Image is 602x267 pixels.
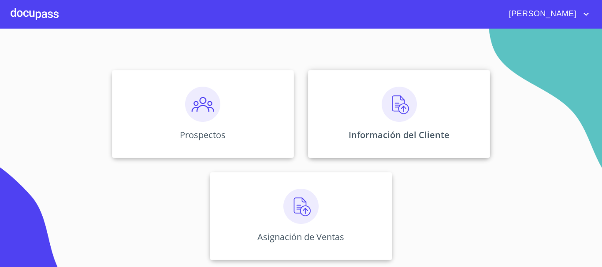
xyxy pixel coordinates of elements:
p: Asignación de Ventas [257,231,344,243]
span: [PERSON_NAME] [502,7,581,21]
button: account of current user [502,7,591,21]
img: carga.png [382,87,417,122]
p: Prospectos [180,129,226,141]
p: Información del Cliente [349,129,450,141]
img: prospectos.png [185,87,220,122]
img: carga.png [283,189,319,224]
